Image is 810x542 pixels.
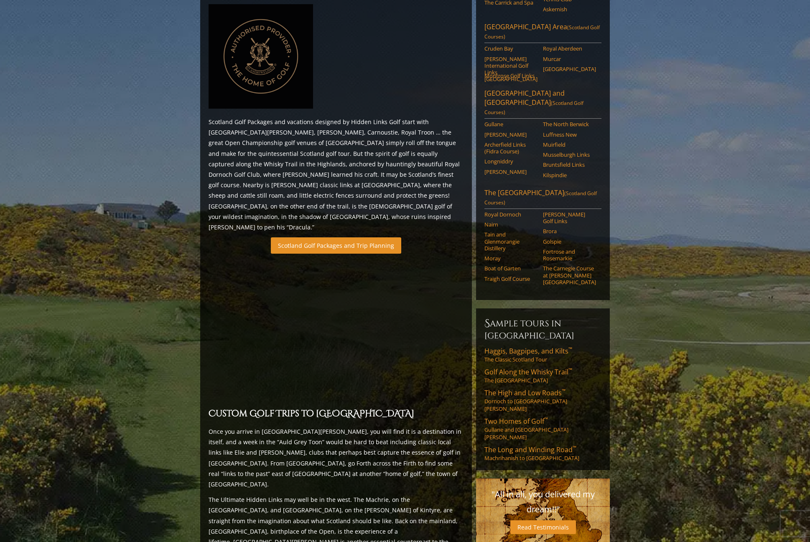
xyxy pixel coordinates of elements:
a: Golf Along the Whisky Trail™The [GEOGRAPHIC_DATA] [484,367,601,384]
a: Golspie [543,238,596,245]
a: Tain and Glenmorangie Distillery [484,231,537,252]
p: Once you arrive in [GEOGRAPHIC_DATA][PERSON_NAME], you will find it is a destination in itself, a... [209,426,464,489]
sup: ™ [562,387,565,394]
a: The Long and Winding Road™Machrihanish to [GEOGRAPHIC_DATA] [484,445,601,462]
iframe: Sir-Nick-favorite-Open-Rota-Venues [209,259,464,402]
h6: Sample Tours in [GEOGRAPHIC_DATA] [484,317,601,341]
a: Muirfield [543,141,596,148]
a: Read Testimonials [510,520,576,534]
h2: Custom Golf Trips to [GEOGRAPHIC_DATA] [209,407,464,421]
sup: ™ [544,416,548,423]
span: The Long and Winding Road [484,445,576,454]
p: "All in all, you delivered my dream!!" [484,487,601,517]
span: Golf Along the Whisky Trail [484,367,572,377]
a: Royal Dornoch [484,211,537,218]
a: Fortrose and Rosemarkie [543,248,596,262]
a: Bruntsfield Links [543,161,596,168]
a: [PERSON_NAME] International Golf Links [GEOGRAPHIC_DATA] [484,56,537,83]
a: [GEOGRAPHIC_DATA] Area(Scotland Golf Courses) [484,22,601,43]
a: Royal Aberdeen [543,45,596,52]
a: The Carnegie Course at [PERSON_NAME][GEOGRAPHIC_DATA] [543,265,596,285]
a: Montrose Golf Links [484,72,537,79]
a: Nairn [484,221,537,228]
a: Brora [543,228,596,234]
a: The North Berwick [543,121,596,127]
a: Kilspindie [543,172,596,178]
a: Traigh Golf Course [484,275,537,282]
a: Two Homes of Golf™Gullane and [GEOGRAPHIC_DATA][PERSON_NAME] [484,417,601,441]
sup: ™ [568,346,572,353]
a: Musselburgh Links [543,151,596,158]
span: The High and Low Roads [484,388,565,397]
span: (Scotland Golf Courses) [484,190,597,206]
a: [PERSON_NAME] [484,131,537,138]
a: Longniddry [484,158,537,165]
a: Boat of Garten [484,265,537,272]
sup: ™ [573,444,576,451]
a: [GEOGRAPHIC_DATA] [543,66,596,72]
a: Gullane [484,121,537,127]
a: [PERSON_NAME] [484,168,537,175]
a: The [GEOGRAPHIC_DATA](Scotland Golf Courses) [484,188,601,209]
a: Luffness New [543,131,596,138]
span: Haggis, Bagpipes, and Kilts [484,346,572,356]
a: Murcar [543,56,596,62]
a: [GEOGRAPHIC_DATA] and [GEOGRAPHIC_DATA](Scotland Golf Courses) [484,89,601,119]
a: The High and Low Roads™Dornoch to [GEOGRAPHIC_DATA][PERSON_NAME] [484,388,601,412]
a: Scotland Golf Packages and Trip Planning [271,237,401,254]
a: Haggis, Bagpipes, and Kilts™The Classic Scotland Tour [484,346,601,363]
a: Cruden Bay [484,45,537,52]
p: Scotland Golf Packages and vacations designed by Hidden Links Golf start with [GEOGRAPHIC_DATA][P... [209,117,464,232]
a: Archerfield Links (Fidra Course) [484,141,537,155]
a: [PERSON_NAME] Golf Links [543,211,596,225]
a: Askernish [543,6,596,13]
span: Two Homes of Golf [484,417,548,426]
sup: ™ [568,366,572,374]
a: Moray [484,255,537,262]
